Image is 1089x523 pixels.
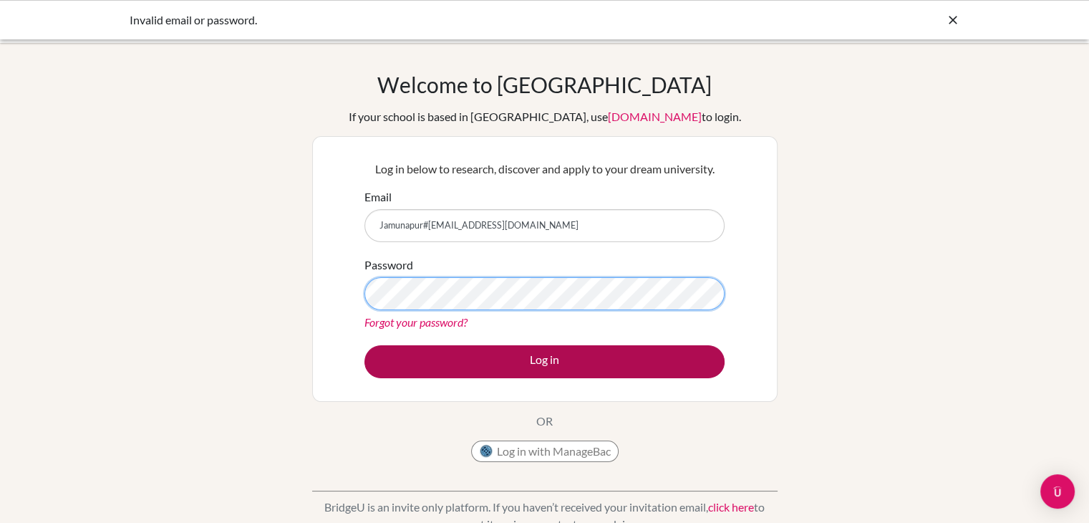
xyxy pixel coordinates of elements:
button: Log in with ManageBac [471,441,619,462]
a: click here [708,500,754,514]
div: Open Intercom Messenger [1040,474,1075,509]
a: Forgot your password? [364,315,468,329]
button: Log in [364,345,725,378]
div: If your school is based in [GEOGRAPHIC_DATA], use to login. [349,108,741,125]
h1: Welcome to [GEOGRAPHIC_DATA] [377,72,712,97]
a: [DOMAIN_NAME] [608,110,702,123]
div: Invalid email or password. [130,11,745,29]
label: Password [364,256,413,274]
p: OR [536,413,553,430]
label: Email [364,188,392,206]
p: Log in below to research, discover and apply to your dream university. [364,160,725,178]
